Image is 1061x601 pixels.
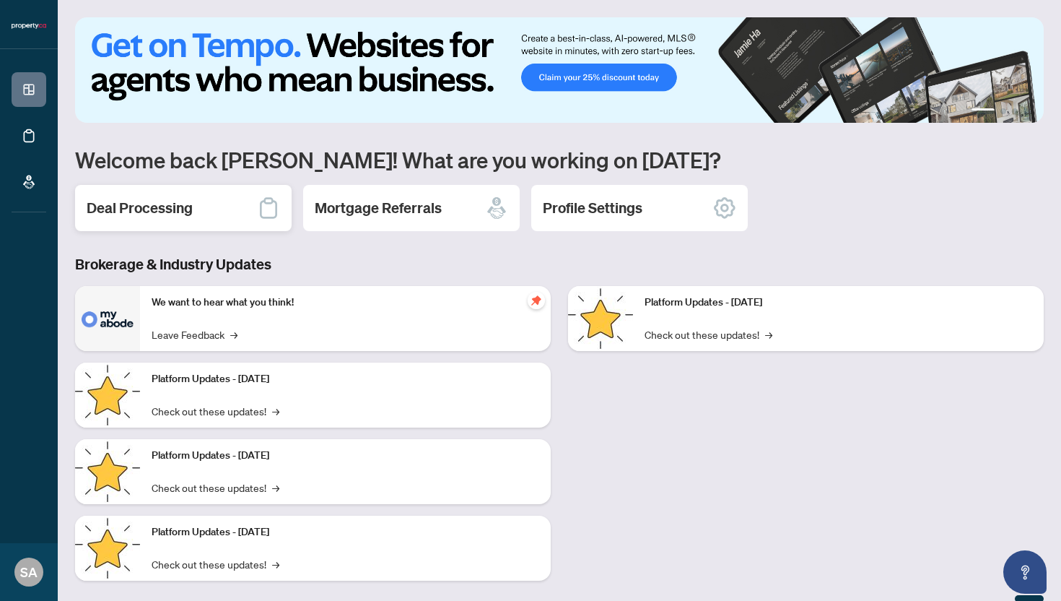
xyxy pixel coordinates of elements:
[272,403,279,419] span: →
[765,327,772,342] span: →
[528,292,545,309] span: pushpin
[152,403,279,419] a: Check out these updates!→
[1012,108,1018,114] button: 3
[272,556,279,572] span: →
[152,524,539,540] p: Platform Updates - [DATE]
[87,198,193,218] h2: Deal Processing
[645,327,772,342] a: Check out these updates!→
[972,108,995,114] button: 1
[20,562,38,582] span: SA
[315,198,442,218] h2: Mortgage Referrals
[12,22,46,30] img: logo
[152,295,539,311] p: We want to hear what you think!
[152,556,279,572] a: Check out these updates!→
[75,439,140,504] img: Platform Updates - July 21, 2025
[75,363,140,428] img: Platform Updates - September 16, 2025
[543,198,642,218] h2: Profile Settings
[568,286,633,351] img: Platform Updates - June 23, 2025
[152,448,539,464] p: Platform Updates - [DATE]
[152,371,539,387] p: Platform Updates - [DATE]
[152,327,237,342] a: Leave Feedback→
[75,516,140,581] img: Platform Updates - July 8, 2025
[75,17,1044,123] img: Slide 0
[1023,108,1029,114] button: 4
[75,146,1044,173] h1: Welcome back [PERSON_NAME]! What are you working on [DATE]?
[152,480,279,496] a: Check out these updates!→
[645,295,1032,311] p: Platform Updates - [DATE]
[75,254,1044,274] h3: Brokerage & Industry Updates
[75,286,140,351] img: We want to hear what you think!
[1003,550,1047,594] button: Open asap
[1000,108,1006,114] button: 2
[230,327,237,342] span: →
[272,480,279,496] span: →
